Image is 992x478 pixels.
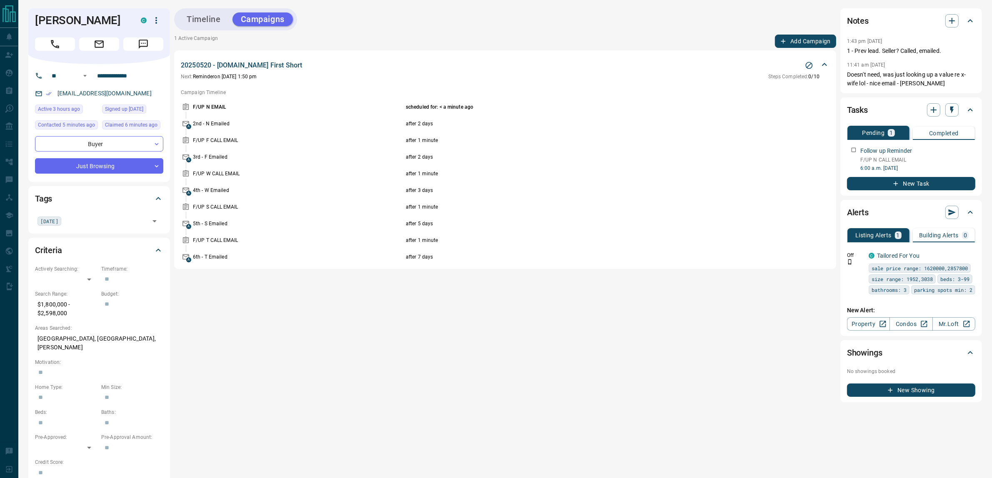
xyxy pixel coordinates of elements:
[860,156,975,164] p: F/UP N CALL EMAIL
[193,103,404,111] p: F/UP N EMAIL
[35,158,163,174] div: Just Browsing
[847,343,975,363] div: Showings
[38,105,80,113] span: Active 3 hours ago
[869,253,875,259] div: condos.ca
[193,137,404,144] p: F/UP F CALL EMAIL
[35,244,62,257] h2: Criteria
[964,232,967,238] p: 0
[847,103,868,117] h2: Tasks
[79,37,119,51] span: Email
[940,275,970,283] span: beds: 3-99
[847,368,975,375] p: No showings booked
[181,59,830,82] div: 20250520 - [DOMAIN_NAME] First ShortStop CampaignNext:Reminderon [DATE] 1:50 pmSteps Completed:0/10
[847,202,975,222] div: Alerts
[768,74,809,80] span: Steps Completed:
[35,298,97,320] p: $1,800,000 - $2,598,000
[174,35,218,48] p: 1 Active Campaign
[847,306,975,315] p: New Alert:
[35,265,97,273] p: Actively Searching:
[855,232,892,238] p: Listing Alerts
[102,105,163,116] div: Sat Jan 16 2021
[40,217,58,225] span: [DATE]
[35,136,163,152] div: Buyer
[35,192,52,205] h2: Tags
[35,189,163,209] div: Tags
[862,130,885,136] p: Pending
[101,408,163,416] p: Baths:
[101,433,163,441] p: Pre-Approval Amount:
[35,458,163,466] p: Credit Score:
[149,215,160,227] button: Open
[847,206,869,219] h2: Alerts
[35,37,75,51] span: Call
[186,224,191,229] span: A
[775,35,836,48] button: Add Campaign
[406,237,757,244] p: after 1 minute
[932,317,975,331] a: Mr.Loft
[80,71,90,81] button: Open
[847,251,864,259] p: Off
[406,187,757,194] p: after 3 days
[193,187,404,194] p: 4th - W Emailed
[406,137,757,144] p: after 1 minute
[919,232,959,238] p: Building Alerts
[35,433,97,441] p: Pre-Approved:
[35,120,98,132] div: Tue Aug 12 2025
[193,237,404,244] p: F/UP T CALL EMAIL
[35,324,163,332] p: Areas Searched:
[193,170,404,177] p: F/UP W CALL EMAIL
[35,290,97,298] p: Search Range:
[193,153,404,161] p: 3rd - F Emailed
[193,220,404,227] p: 5th - S Emailed
[38,121,95,129] span: Contacted 5 minutes ago
[181,89,830,96] p: Campaign Timeline
[193,120,404,127] p: 2nd - N Emailed
[35,408,97,416] p: Beds:
[897,232,900,238] p: 1
[847,11,975,31] div: Notes
[406,253,757,261] p: after 7 days
[406,103,757,111] p: scheduled for: < a minute ago
[847,100,975,120] div: Tasks
[186,124,191,129] span: A
[35,105,98,116] div: Tue Aug 12 2025
[406,120,757,127] p: after 2 days
[186,257,191,262] span: A
[101,383,163,391] p: Min Size:
[847,317,890,331] a: Property
[181,74,193,80] span: Next:
[141,17,147,23] div: condos.ca
[102,120,163,132] div: Tue Aug 12 2025
[101,265,163,273] p: Timeframe:
[193,203,404,211] p: F/UP S CALL EMAIL
[872,275,933,283] span: size range: 1952,3038
[847,62,885,68] p: 11:41 am [DATE]
[860,147,912,155] p: Follow up Reminder
[35,240,163,260] div: Criteria
[803,59,815,72] button: Stop Campaign
[35,358,163,366] p: Motivation:
[847,346,882,359] h2: Showings
[181,60,302,70] p: 20250520 - [DOMAIN_NAME] First Short
[847,177,975,190] button: New Task
[232,12,293,26] button: Campaigns
[768,73,820,80] p: 0 / 10
[46,91,52,97] svg: Email Verified
[847,259,853,265] svg: Push Notification Only
[877,252,920,259] a: Tailored For You
[57,90,152,97] a: [EMAIL_ADDRESS][DOMAIN_NAME]
[847,47,975,55] p: 1 - Prev lead. Seller? Called, emailed.
[406,170,757,177] p: after 1 minute
[178,12,229,26] button: Timeline
[181,73,257,80] p: Reminder on [DATE] 1:50 pm
[186,157,191,162] span: A
[929,130,959,136] p: Completed
[847,14,869,27] h2: Notes
[186,191,191,196] span: A
[860,164,975,172] p: 6:00 a.m. [DATE]
[406,153,757,161] p: after 2 days
[101,290,163,298] p: Budget:
[872,264,968,272] span: sale price range: 1620000,2857800
[914,286,972,294] span: parking spots min: 2
[872,286,907,294] span: bathrooms: 3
